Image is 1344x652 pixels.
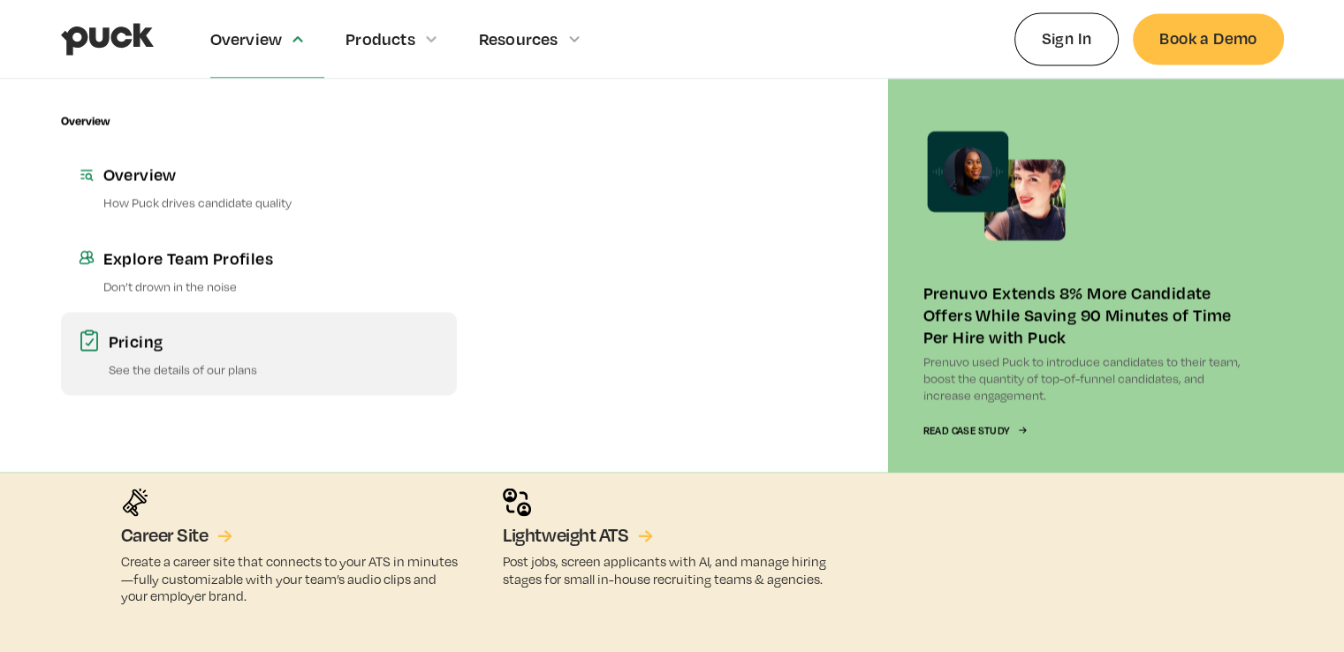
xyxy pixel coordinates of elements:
p: Prenuvo used Puck to introduce candidates to their team, boost the quantity of top-of-funnel cand... [923,353,1249,404]
div: Prenuvo Extends 8% More Candidate Offers While Saving 90 Minutes of Time Per Hire with Puck [923,281,1249,347]
div: Overview [103,163,439,185]
p: Create a career site that connects to your ATS in minutes—fully customizable with your team’s aud... [121,552,459,603]
a: Book a Demo [1133,13,1283,64]
div: → [217,523,232,546]
a: Explore Team ProfilesDon’t drown in the noise [61,229,457,312]
div: Pricing [109,330,439,352]
p: How Puck drives candidate quality [103,193,439,210]
div: Resources [479,29,558,49]
a: PricingSee the details of our plans [61,312,457,395]
h5: Career Site [121,523,209,546]
a: OverviewHow Puck drives candidate quality [61,145,457,228]
a: Lightweight ATS→ [503,523,653,546]
p: Don’t drown in the noise [103,277,439,294]
p: Post jobs, screen applicants with AI, and manage hiring stages for small in-house recruiting team... [503,552,841,586]
div: Overview [210,29,283,49]
h5: Lightweight ATS [503,523,628,546]
div: Products [345,29,415,49]
div: Read Case Study [923,425,1010,436]
div: Overview [61,114,110,127]
div: → [637,523,652,546]
p: See the details of our plans [109,360,439,377]
a: Prenuvo Extends 8% More Candidate Offers While Saving 90 Minutes of Time Per Hire with PuckPrenuv... [888,79,1284,472]
a: Career Site→ [121,523,232,546]
div: Explore Team Profiles [103,246,439,269]
a: Sign In [1014,12,1120,64]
